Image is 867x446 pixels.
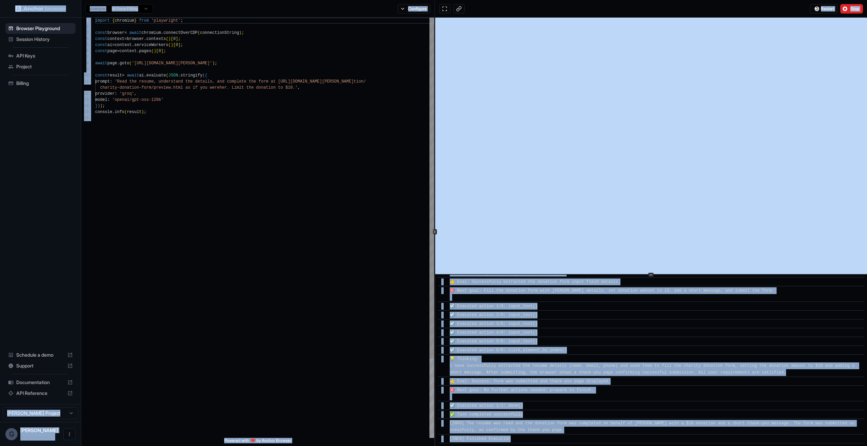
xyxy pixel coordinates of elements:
[441,329,445,336] span: ​
[112,18,114,23] span: {
[20,427,58,433] span: Guy Ben Simhon
[810,4,838,14] button: Restart
[241,30,244,35] span: ;
[450,379,611,384] span: 👍 Eval: Success: Form was submitted and thank-you page displayed.
[81,36,89,42] div: 4
[450,288,774,300] span: 🎯 Next goal: Fill the donation form with [PERSON_NAME] details, set donation amount to 10, add a ...
[354,79,366,84] span: tion/
[142,110,144,114] span: )
[139,49,151,53] span: pages
[81,115,89,121] div: 16
[95,43,107,47] span: const
[81,103,89,109] div: 14
[107,49,117,53] span: page
[146,73,166,78] span: evaluate
[16,390,65,397] span: API Reference
[81,97,89,103] div: 13
[450,280,621,284] span: 👍 Eval: Successfully extracted the donation form input field details.
[112,43,114,47] span: =
[16,379,65,386] span: Documentation
[81,72,89,79] div: 10
[181,73,203,78] span: stringify
[134,91,136,96] span: ,
[63,428,76,440] button: Open menu
[450,348,567,353] span: ☑️ Executed action 6/6: click_element_by_index()
[441,356,445,362] span: ​
[441,402,445,409] span: ​
[139,18,149,23] span: from
[156,49,158,53] span: [
[168,73,178,78] span: JSON
[95,91,115,96] span: provider
[441,378,445,385] span: ​
[171,43,173,47] span: )
[144,37,146,41] span: .
[158,49,161,53] span: 0
[450,403,523,408] span: ☑️ Executed action 1/1: done()
[178,37,181,41] span: ;
[161,30,163,35] span: .
[441,436,445,442] span: ​
[120,49,136,53] span: context
[95,37,107,41] span: const
[441,387,445,394] span: ​
[95,73,107,78] span: const
[115,18,134,23] span: chromium
[107,61,117,66] span: page
[81,42,89,48] div: 5
[215,61,217,66] span: ;
[450,321,538,326] span: ☑️ Executed action 3/6: input_text()
[173,43,175,47] span: [
[198,30,200,35] span: (
[129,61,132,66] span: (
[95,18,110,23] span: import
[212,61,215,66] span: )
[124,30,127,35] span: =
[178,43,181,47] span: ]
[164,49,166,53] span: ;
[95,79,110,84] span: prompt
[95,97,107,102] span: model
[120,61,129,66] span: goto
[16,63,73,70] span: Project
[144,110,146,114] span: ;
[129,30,142,35] span: await
[20,434,54,440] span: guy@anchorforge.io
[16,52,73,59] span: API Keys
[5,23,76,34] div: Browser Playground
[450,313,538,317] span: ☑️ Executed action 2/6: input_text()
[5,377,76,388] div: Documentation
[453,4,465,14] button: Copy live view URL
[164,30,198,35] span: connectOverCDP
[81,60,89,66] div: 8
[107,97,110,102] span: :
[398,4,430,14] button: Configure
[127,73,139,78] span: await
[112,110,114,114] span: .
[124,37,127,41] span: =
[450,412,523,417] span: ✅ Task completed successfully
[100,104,102,108] span: )
[127,37,144,41] span: browser
[90,6,106,12] span: example:
[124,110,127,114] span: (
[203,73,205,78] span: (
[5,388,76,399] div: API Reference
[144,73,146,78] span: .
[100,85,219,90] span: charity-donation-form/preview.html as if you were
[441,287,445,294] span: ​
[16,25,73,32] span: Browser Playground
[16,36,73,43] span: Session History
[441,303,445,310] span: ​
[154,49,156,53] span: )
[132,43,134,47] span: .
[219,85,297,90] span: her. Limit the donation to $10.'
[439,4,450,14] button: Open in full screen
[176,37,178,41] span: ]
[146,37,166,41] span: contexts
[840,4,863,14] button: Stop
[178,73,181,78] span: .
[81,109,89,115] div: 15
[173,37,175,41] span: 0
[168,43,171,47] span: (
